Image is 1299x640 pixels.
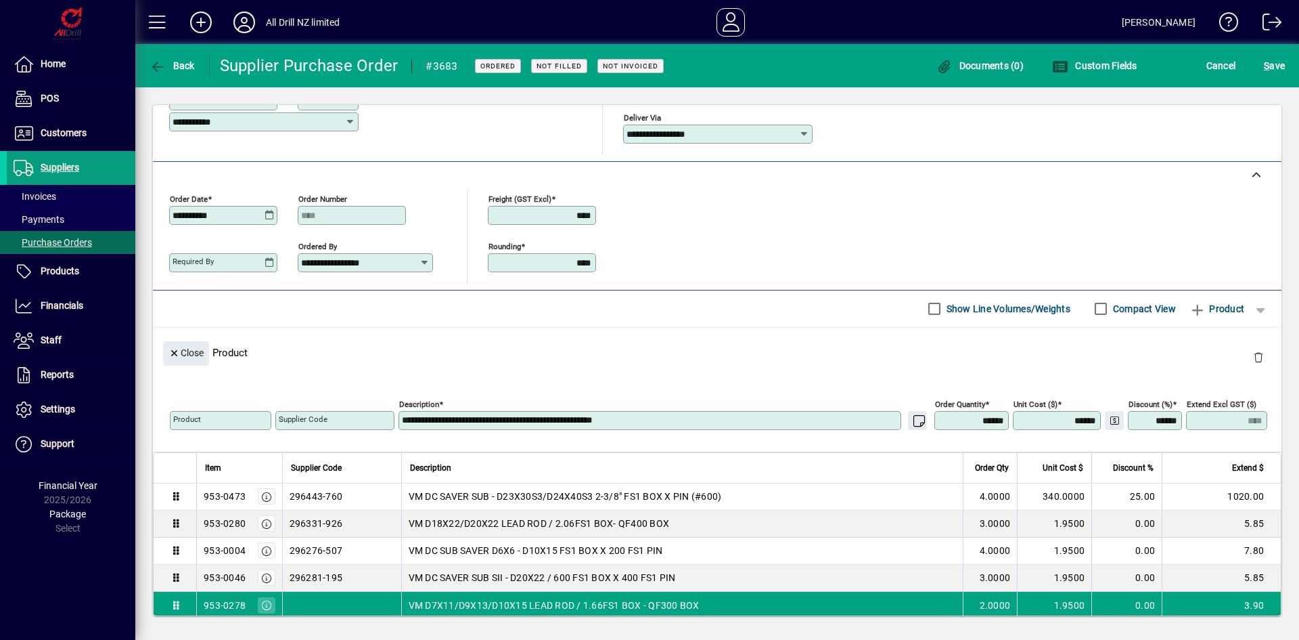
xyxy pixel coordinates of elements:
[7,231,135,254] a: Purchase Orders
[146,54,198,78] button: Back
[1162,592,1281,619] td: 3.90
[173,414,201,424] mat-label: Product
[168,342,204,364] span: Close
[7,324,135,358] a: Staff
[279,414,327,424] mat-label: Supplier Code
[150,60,195,71] span: Back
[1129,399,1172,408] mat-label: Discount (%)
[39,480,97,491] span: Financial Year
[205,461,221,475] span: Item
[7,393,135,427] a: Settings
[1232,461,1264,475] span: Extend $
[41,127,87,138] span: Customers
[163,341,209,366] button: Close
[1162,511,1281,538] td: 5.85
[426,56,457,77] div: #3683
[488,194,551,203] mat-label: Freight (GST excl)
[1122,12,1195,33] div: [PERSON_NAME]
[41,93,59,104] span: POS
[1105,411,1124,430] button: Change Price Levels
[1017,511,1091,538] td: 1.9500
[1043,461,1083,475] span: Unit Cost $
[1252,3,1282,47] a: Logout
[1162,484,1281,511] td: 1020.00
[409,490,722,503] span: VM DC SAVER SUB - D23X30S3/D24X40S3 2-3/8" FS1 BOX X PIN (#600)
[41,162,79,173] span: Suppliers
[160,346,212,358] app-page-header-button: Close
[7,47,135,81] a: Home
[282,538,401,565] td: 296276-507
[7,82,135,116] a: POS
[1113,461,1154,475] span: Discount %
[1242,341,1275,374] button: Delete
[409,571,676,584] span: VM DC SAVER SUB SII - D20X22 / 600 FS1 BOX X 400 FS1 PIN
[399,399,439,408] mat-label: Description
[1209,3,1239,47] a: Knowledge Base
[1162,538,1281,565] td: 7.80
[1187,399,1256,408] mat-label: Extend excl GST ($)
[153,328,1281,377] div: Product
[173,257,214,266] mat-label: Required by
[1091,565,1162,592] td: 0.00
[1206,55,1236,77] span: Cancel
[7,116,135,150] a: Customers
[480,62,516,70] span: Ordered
[41,404,75,414] span: Settings
[7,255,135,289] a: Products
[204,599,246,612] div: 953-0278
[282,484,401,511] td: 296443-760
[409,599,700,612] span: VM D7X11/D9X13/D10X15 LEAD ROD / 1.66FS1 BOX - QF300 BOX
[488,241,521,251] mat-label: Rounding
[179,10,223,35] button: Add
[7,427,135,461] a: Support
[204,544,246,557] div: 953-0004
[1110,302,1176,316] label: Compact View
[1242,351,1275,363] app-page-header-button: Delete
[410,461,451,475] span: Description
[409,544,663,557] span: VM DC SUB SAVER D6X6 - D10X15 FS1 BOX X 200 FS1 PIN
[41,300,83,311] span: Financials
[1017,592,1091,619] td: 1.9500
[223,10,266,35] button: Profile
[1264,60,1269,71] span: S
[220,55,398,77] div: Supplier Purchase Order
[1260,54,1288,78] button: Save
[1049,54,1141,78] button: Custom Fields
[298,194,347,203] mat-label: Order number
[935,399,985,408] mat-label: Order Quantity
[41,335,62,345] span: Staff
[204,517,246,530] div: 953-0280
[291,461,342,475] span: Supplier Code
[1091,538,1162,565] td: 0.00
[1264,55,1285,77] span: ave
[135,54,210,78] app-page-header-button: Back
[963,565,1017,592] td: 3.0000
[1013,399,1057,408] mat-label: Unit Cost ($)
[963,484,1017,511] td: 4.0000
[204,490,246,503] div: 953-0473
[932,54,1027,78] button: Documents (0)
[41,265,79,276] span: Products
[7,208,135,231] a: Payments
[1203,54,1239,78] button: Cancel
[975,461,1009,475] span: Order Qty
[7,185,135,208] a: Invoices
[963,511,1017,538] td: 3.0000
[204,571,246,584] div: 953-0046
[1091,592,1162,619] td: 0.00
[537,62,582,70] span: Not Filled
[624,112,661,122] mat-label: Deliver via
[603,62,658,70] span: Not Invoiced
[1091,484,1162,511] td: 25.00
[7,358,135,392] a: Reports
[1052,60,1137,71] span: Custom Fields
[1017,565,1091,592] td: 1.9500
[170,194,208,203] mat-label: Order date
[409,517,670,530] span: VM D18X22/D20X22 LEAD ROD / 2.06FS1 BOX- QF400 BOX
[41,58,66,69] span: Home
[266,12,340,33] div: All Drill NZ limited
[963,538,1017,565] td: 4.0000
[1017,538,1091,565] td: 1.9500
[49,509,86,519] span: Package
[936,60,1024,71] span: Documents (0)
